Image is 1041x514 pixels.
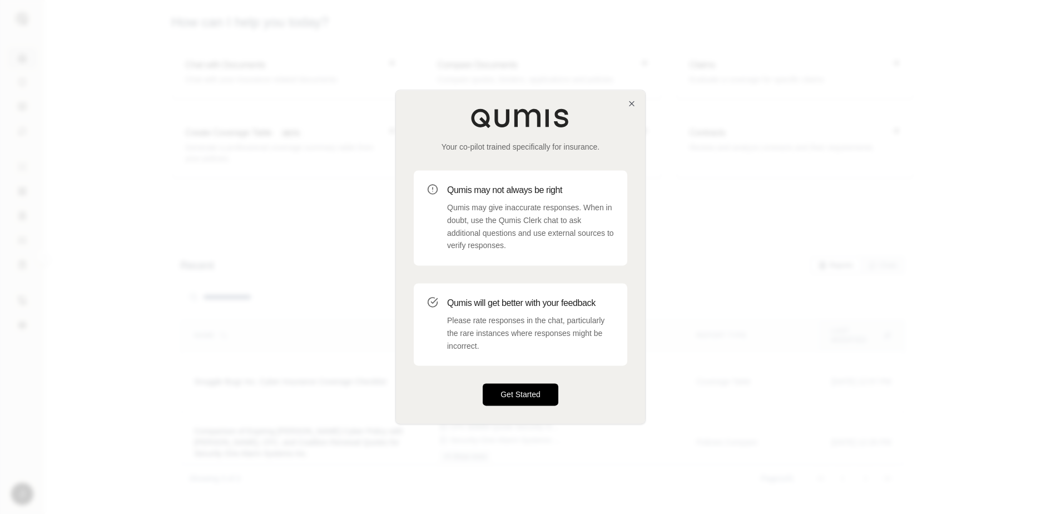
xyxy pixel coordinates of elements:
p: Qumis may give inaccurate responses. When in doubt, use the Qumis Clerk chat to ask additional qu... [447,201,614,252]
button: Get Started [483,384,558,406]
h3: Qumis will get better with your feedback [447,296,614,310]
img: Qumis Logo [470,108,571,128]
p: Please rate responses in the chat, particularly the rare instances where responses might be incor... [447,314,614,352]
p: Your co-pilot trained specifically for insurance. [414,141,627,152]
h3: Qumis may not always be right [447,184,614,197]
